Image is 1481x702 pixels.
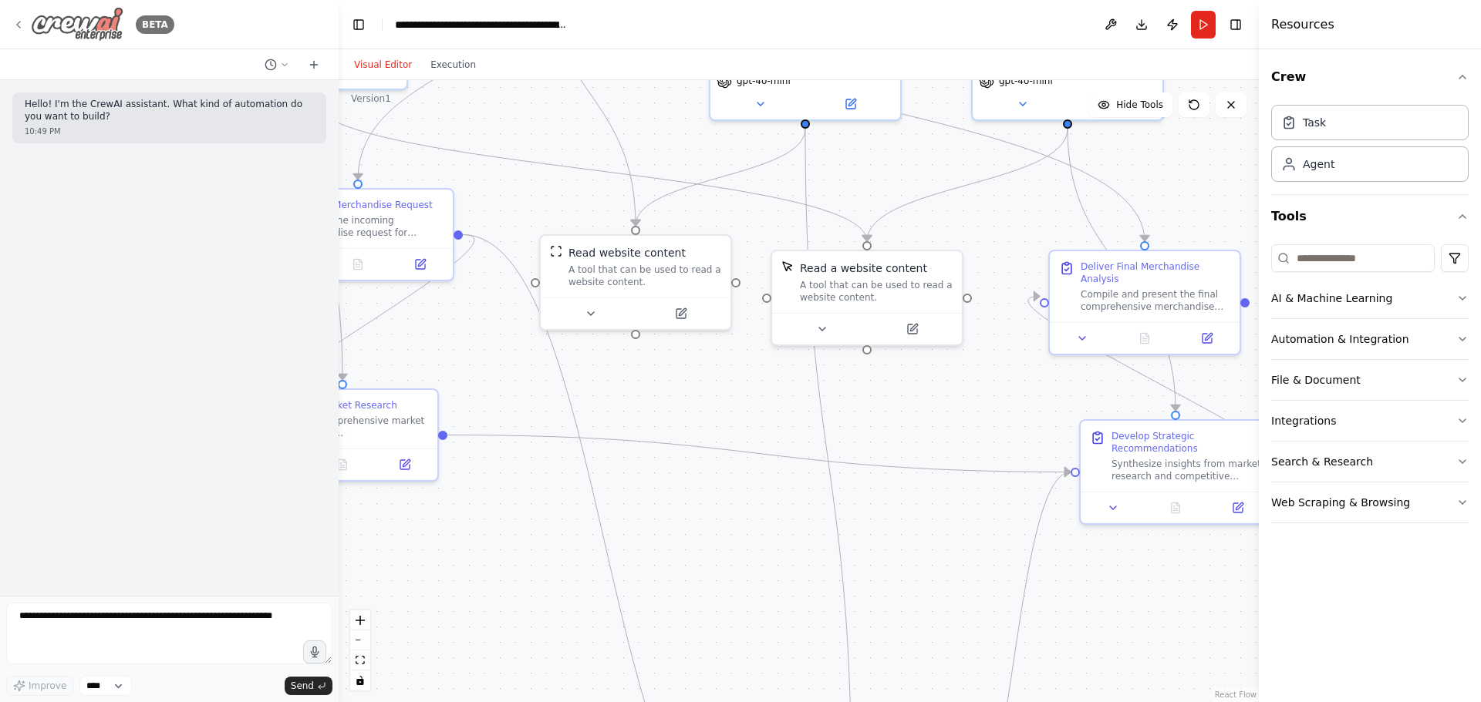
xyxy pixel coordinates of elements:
[1112,329,1178,348] button: No output available
[350,610,370,690] div: React Flow controls
[222,227,478,443] g: Edge from e6c5a2e3-588b-41c9-91a3-59e05975aef6 to 46e44988-b3c1-4aac-8850-3156deb9ded5
[1303,115,1326,130] div: Task
[29,680,66,692] span: Improve
[1211,499,1264,517] button: Open in side panel
[303,640,326,663] button: Click to speak your automation idea
[637,304,724,323] button: Open in side panel
[291,680,314,692] span: Send
[800,260,927,276] div: Read a website content
[310,455,376,474] button: No output available
[1143,499,1209,517] button: No output available
[628,129,813,226] g: Edge from 21e2909e-9252-40f4-81aa-5830bda2add0 to e67c1263-33f5-4277-9972-29385883589a
[1081,288,1230,313] div: Compile and present the final comprehensive merchandise analysis for {product_category} and {spec...
[807,95,894,113] button: Open in side panel
[395,17,568,32] nav: breadcrumb
[568,264,721,288] div: A tool that can be used to read a website content.
[1303,156,1334,172] div: Agent
[1116,99,1163,111] span: Hide Tools
[1060,129,1183,411] g: Edge from ef4de298-d677-43bb-9caa-e3eb8f828e92 to a6608136-ec83-43eb-a55e-fc1aead3c7f4
[294,214,444,239] div: Analyze the incoming merchandise request for {product_category} and {specific_request}. Break dow...
[246,388,439,482] div: Conduct Market ResearchPerform comprehensive market research for {product_category} based on the ...
[393,255,447,274] button: Open in side panel
[1271,278,1469,318] button: AI & Machine Learning
[1024,289,1296,480] g: Edge from a6608136-ec83-43eb-a55e-fc1aead3c7f4 to 8c79bb7f-2e81-4cfe-8c48-284a3ad927bc
[348,14,369,35] button: Hide left sidebar
[294,199,433,211] div: Analyze Merchandise Request
[1048,250,1241,355] div: Deliver Final Merchandise AnalysisCompile and present the final comprehensive merchandise analysi...
[285,677,332,695] button: Send
[326,255,391,274] button: No output available
[1271,195,1469,238] button: Tools
[971,3,1164,121] div: gpt-4o-mini
[1215,690,1257,699] a: React Flow attribution
[25,99,314,123] p: Hello! I'm the CrewAI assistant. What kind of automation do you want to build?
[1271,15,1334,34] h4: Resources
[350,670,370,690] button: toggle interactivity
[539,234,732,331] div: ScrapeWebsiteToolRead website contentA tool that can be used to read a website content.
[781,260,794,273] img: ScrapeElementFromWebsiteTool
[1271,55,1469,99] button: Crew
[350,650,370,670] button: fit view
[304,98,875,241] g: Edge from 9b0f0e00-a905-4577-8fa6-3a7aedf7b526 to 22626c2e-ff39-4dc1-b3d4-59489f40a413
[1088,92,1172,117] button: Hide Tools
[421,55,485,74] button: Execution
[1271,360,1469,400] button: File & Document
[1079,419,1272,525] div: Develop Strategic RecommendationsSynthesize insights from market research and competitive analysi...
[999,75,1053,87] span: gpt-4o-mini
[800,279,953,304] div: A tool that can be used to read a website content.
[378,455,431,474] button: Open in side panel
[1271,482,1469,522] button: Web Scraping & Browsing
[136,15,174,34] div: BETA
[1271,401,1469,441] button: Integrations
[568,245,686,260] div: Read website content
[304,98,350,380] g: Edge from 9b0f0e00-a905-4577-8fa6-3a7aedf7b526 to 46e44988-b3c1-4aac-8850-3156deb9ded5
[6,676,73,696] button: Improve
[25,126,314,137] div: 10:49 PM
[1225,14,1247,35] button: Hide right sidebar
[1271,238,1469,536] div: Tools
[351,92,391,105] div: Version 1
[350,630,370,650] button: zoom out
[258,55,295,74] button: Switch to previous chat
[737,75,791,87] span: gpt-4o-mini
[1271,319,1469,359] button: Automation & Integration
[302,55,326,74] button: Start a new chat
[771,250,963,346] div: ScrapeElementFromWebsiteToolRead a website contentA tool that can be used to read a website content.
[1069,95,1156,113] button: Open in side panel
[550,245,562,257] img: ScrapeWebsiteTool
[1180,329,1233,348] button: Open in side panel
[278,415,428,439] div: Perform comprehensive market research for {product_category} based on the coordinator's analysis....
[31,7,123,42] img: Logo
[1112,458,1261,482] div: Synthesize insights from market research and competitive analysis to develop comprehensive strate...
[261,188,454,281] div: Analyze Merchandise RequestAnalyze the incoming merchandise request for {product_category} and {s...
[1271,99,1469,194] div: Crew
[1271,442,1469,482] button: Search & Research
[345,55,421,74] button: Visual Editor
[1081,260,1230,285] div: Deliver Final Merchandise Analysis
[859,129,1075,241] g: Edge from ef4de298-d677-43bb-9caa-e3eb8f828e92 to 22626c2e-ff39-4dc1-b3d4-59489f40a413
[869,320,956,338] button: Open in side panel
[1112,430,1261,455] div: Develop Strategic Recommendations
[447,428,1071,480] g: Edge from 46e44988-b3c1-4aac-8850-3156deb9ded5 to a6608136-ec83-43eb-a55e-fc1aead3c7f4
[350,610,370,630] button: zoom in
